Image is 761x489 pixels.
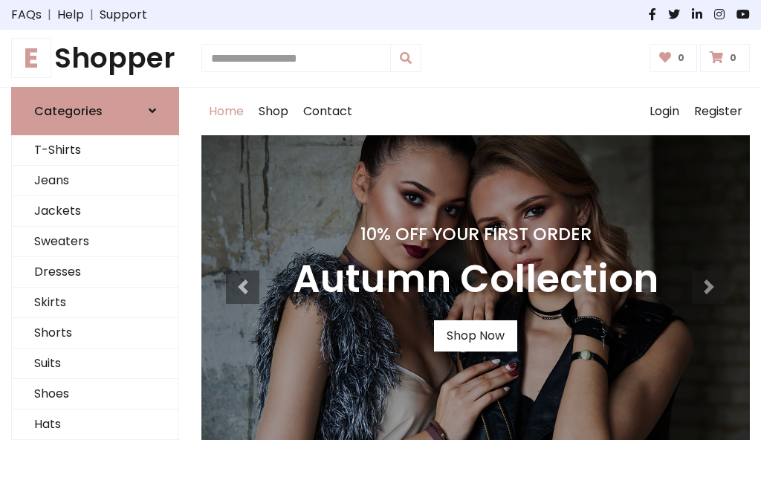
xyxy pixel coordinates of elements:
a: Contact [296,88,360,135]
a: T-Shirts [12,135,178,166]
a: Register [687,88,750,135]
a: Support [100,6,147,24]
a: Home [201,88,251,135]
span: | [84,6,100,24]
span: E [11,38,51,78]
a: Shop Now [434,320,517,352]
a: Sweaters [12,227,178,257]
a: Jeans [12,166,178,196]
a: FAQs [11,6,42,24]
a: Skirts [12,288,178,318]
a: Login [642,88,687,135]
a: Shop [251,88,296,135]
a: Categories [11,87,179,135]
h6: Categories [34,104,103,118]
a: Shorts [12,318,178,349]
a: Shoes [12,379,178,409]
a: EShopper [11,42,179,75]
a: Dresses [12,257,178,288]
span: | [42,6,57,24]
a: 0 [650,44,698,72]
a: Jackets [12,196,178,227]
a: Hats [12,409,178,440]
span: 0 [726,51,740,65]
h1: Shopper [11,42,179,75]
a: Suits [12,349,178,379]
h4: 10% Off Your First Order [293,224,658,244]
a: 0 [700,44,750,72]
a: Help [57,6,84,24]
h3: Autumn Collection [293,256,658,302]
span: 0 [674,51,688,65]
